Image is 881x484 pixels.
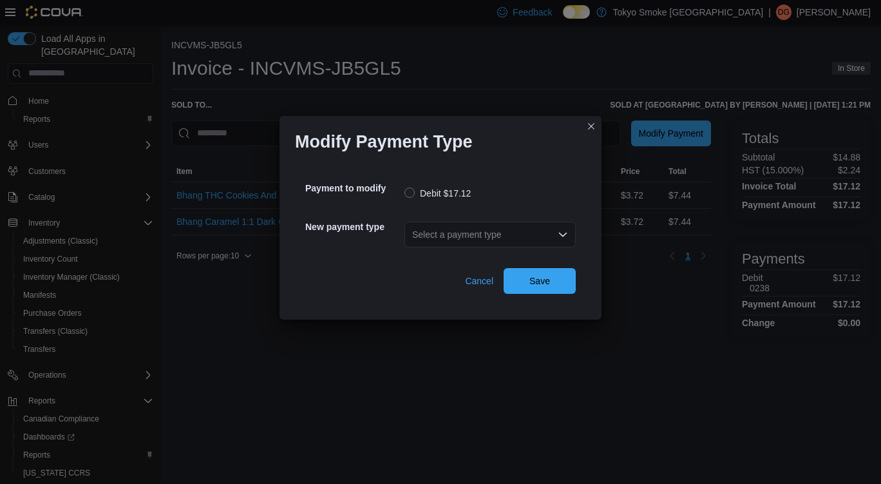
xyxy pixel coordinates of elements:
span: Save [529,275,550,287]
button: Closes this modal window [583,119,599,134]
h5: New payment type [305,214,402,240]
h1: Modify Payment Type [295,131,473,152]
label: Debit $17.12 [404,186,471,201]
button: Open list of options [558,229,568,240]
button: Cancel [460,268,498,294]
h5: Payment to modify [305,175,402,201]
input: Accessible screen reader label [412,227,413,242]
button: Save [504,268,576,294]
span: Cancel [465,275,493,287]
